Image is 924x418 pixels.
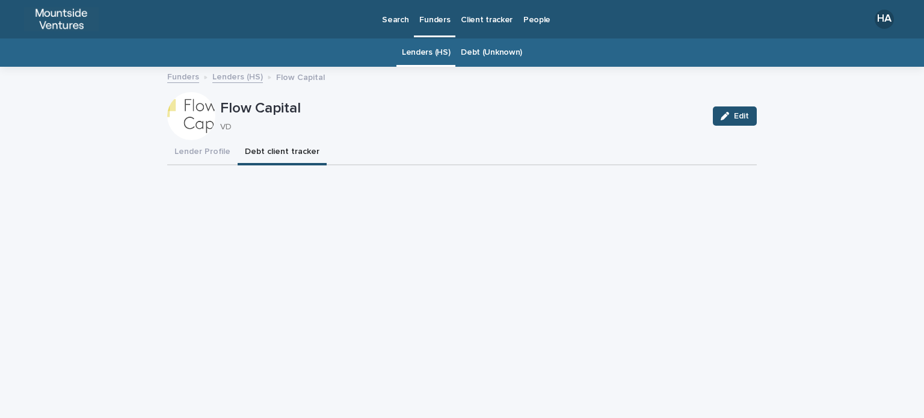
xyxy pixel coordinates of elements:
[220,122,698,132] p: VD
[167,140,238,165] button: Lender Profile
[713,106,757,126] button: Edit
[875,10,894,29] div: HA
[734,112,749,120] span: Edit
[24,7,99,31] img: ocD6MQ3pT7Gfft3G6jrd
[402,38,450,67] a: Lenders (HS)
[276,70,325,83] p: Flow Capital
[461,38,522,67] a: Debt (Unknown)
[167,69,199,83] a: Funders
[220,100,703,117] p: Flow Capital
[238,140,327,165] button: Debt client tracker
[212,69,263,83] a: Lenders (HS)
